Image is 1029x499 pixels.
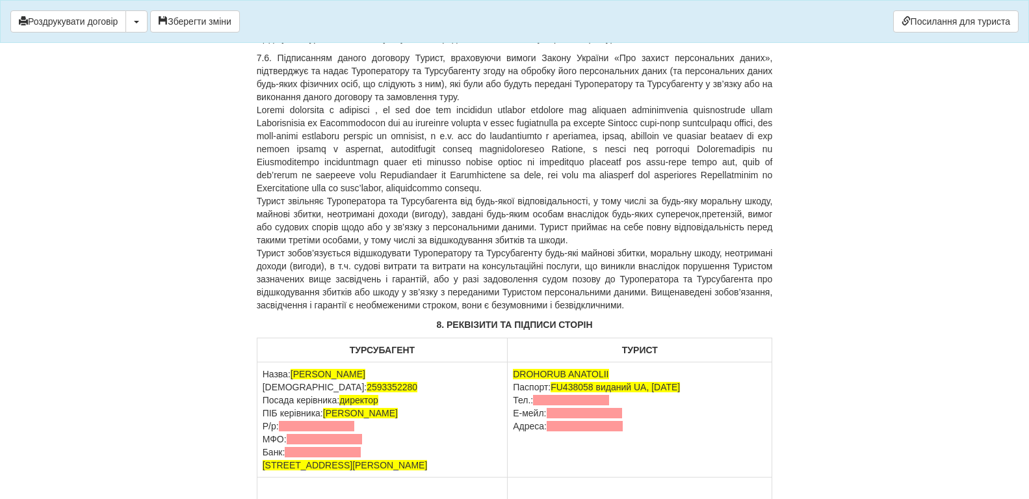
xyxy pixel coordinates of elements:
span: 2593352280 [367,382,417,392]
span: директор [339,395,378,405]
th: ТУРСУБАГЕНТ [257,338,508,362]
button: Зберегти зміни [150,10,240,33]
td: Назва: [DEMOGRAPHIC_DATA]: Посада керівника: ПIБ керівника: Р/р: МФО: Банк: [257,362,508,478]
td: Паспорт: Тел.: Е-мейл: Адреса: [508,362,772,478]
th: ТУРИСТ [508,338,772,362]
p: 8. РЕКВІЗИТИ ТА ПІДПИСИ СТОРІН [257,318,773,331]
span: DROHORUB ANATOLII [513,369,608,379]
span: [STREET_ADDRESS][PERSON_NAME] [263,460,428,470]
a: Посилання для туриста [893,10,1019,33]
span: FU438058 виданий UA, [DATE] [551,382,680,392]
span: [PERSON_NAME] [323,408,398,418]
button: Роздрукувати договір [10,10,126,33]
span: [PERSON_NAME] [291,369,365,379]
p: 7.6. Підписанням даного договору Турист, враховуючи вимоги Закону України «Про захист персональни... [257,51,773,312]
